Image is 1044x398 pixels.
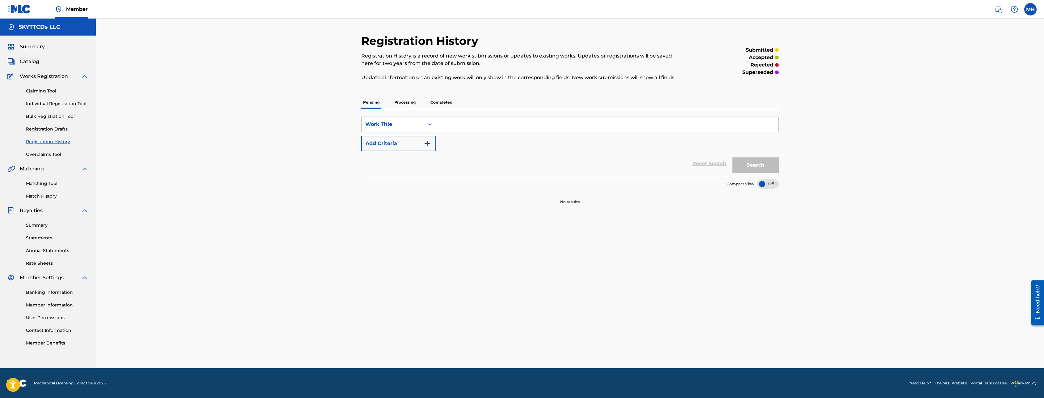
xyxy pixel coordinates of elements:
[20,165,44,173] span: Matching
[429,96,454,109] p: Completed
[1008,3,1021,15] div: Help
[392,96,417,109] p: Processing
[361,52,683,67] p: Registration History is a record of new work submissions or updates to existing works. Updates or...
[81,165,88,173] img: expand
[26,139,88,145] a: Registration History
[26,193,88,199] a: Match History
[7,207,15,214] img: Royalties
[26,260,88,267] a: Rate Sheets
[7,24,15,31] img: Accounts
[26,340,88,346] a: Member Benefits
[971,380,1007,386] a: Portal Terms of Use
[361,34,481,48] h2: Registration History
[20,207,43,214] span: Royalties
[26,88,88,94] a: Claiming Tool
[365,121,421,128] div: Work Title
[55,6,62,13] img: Top Rightsholder
[20,43,45,50] span: Summary
[26,302,88,308] a: Member Information
[26,235,88,241] a: Statements
[20,58,39,65] span: Catalog
[1010,380,1037,386] a: Privacy Policy
[1013,368,1044,398] iframe: Chat Widget
[935,380,967,386] a: The MLC Website
[1015,374,1019,393] div: Drag
[995,6,1002,13] img: search
[26,101,88,107] a: Individual Registration Tool
[361,117,779,176] form: Search Form
[81,274,88,281] img: expand
[424,140,431,147] img: 9d2ae6d4665cec9f34b9.svg
[7,43,15,50] img: Summary
[26,126,88,132] a: Registration Drafts
[909,380,931,386] a: Need Help?
[727,181,754,187] span: Compact View
[7,73,15,80] img: Works Registration
[26,289,88,296] a: Banking Information
[361,74,683,81] p: Updated information on an existing work will only show in the corresponding fields. New work subm...
[7,165,15,173] img: Matching
[7,58,15,65] img: Catalog
[746,46,773,54] p: submitted
[20,73,68,80] span: Works Registration
[742,69,773,76] p: superseded
[26,247,88,254] a: Annual Statements
[26,180,88,187] a: Matching Tool
[1024,3,1037,15] div: User Menu
[26,222,88,229] a: Summary
[19,24,60,31] h5: SKYTTCDs LLC
[361,96,381,109] p: Pending
[26,327,88,334] a: Contact Information
[7,58,39,65] a: CatalogCatalog
[749,54,773,61] p: accepted
[7,5,31,14] img: MLC Logo
[560,192,580,205] p: No results
[7,43,45,50] a: SummarySummary
[26,315,88,321] a: User Permissions
[66,6,88,13] span: Member
[81,73,88,80] img: expand
[1027,277,1044,328] iframe: Resource Center
[81,207,88,214] img: expand
[26,113,88,120] a: Bulk Registration Tool
[34,380,106,386] span: Mechanical Licensing Collective © 2025
[750,61,773,69] p: rejected
[7,379,27,387] img: logo
[361,136,436,151] button: Add Criteria
[992,3,1004,15] a: Public Search
[20,274,64,281] span: Member Settings
[1011,6,1018,13] img: help
[7,274,15,281] img: Member Settings
[26,151,88,158] a: Overclaims Tool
